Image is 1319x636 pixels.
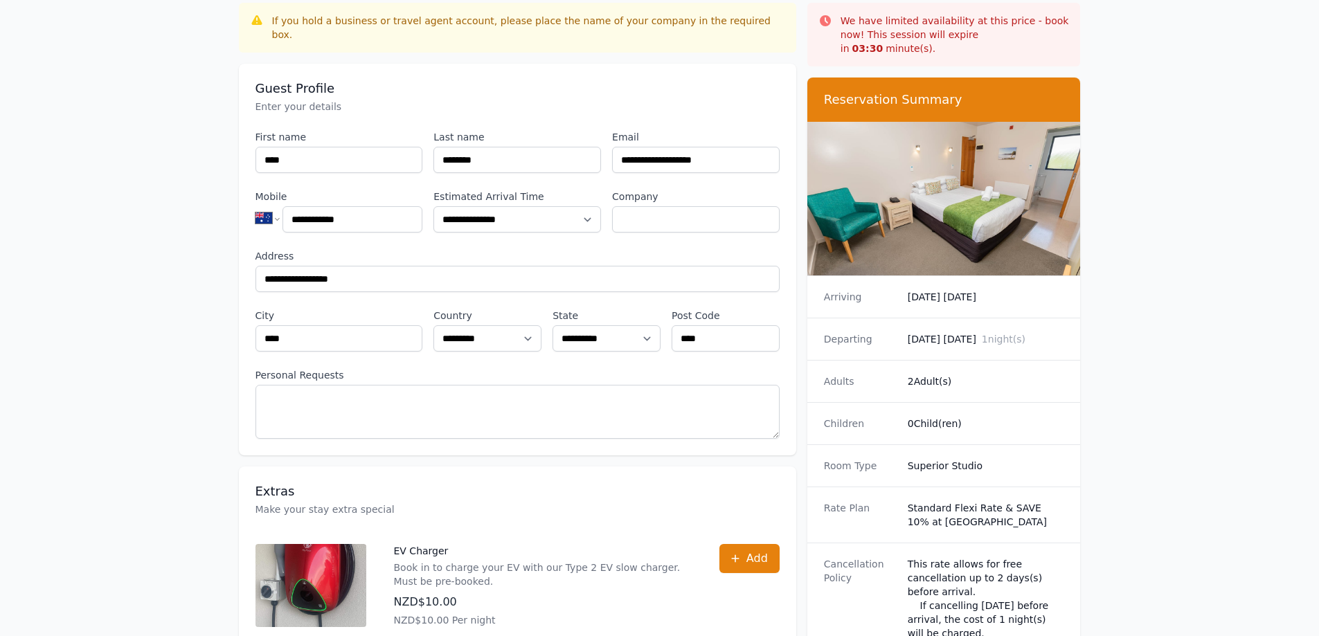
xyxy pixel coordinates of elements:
[255,190,423,203] label: Mobile
[394,561,692,588] p: Book in to charge your EV with our Type 2 EV slow charger. Must be pre-booked.
[433,309,541,322] label: Country
[255,544,366,627] img: EV Charger
[908,374,1064,388] dd: 2 Adult(s)
[255,130,423,144] label: First name
[908,332,1064,346] dd: [DATE] [DATE]
[824,417,897,430] dt: Children
[255,483,780,500] h3: Extras
[553,309,661,322] label: State
[824,459,897,473] dt: Room Type
[394,613,692,627] p: NZD$10.00 Per night
[255,502,780,516] p: Make your stay extra special
[255,368,780,382] label: Personal Requests
[255,249,780,263] label: Address
[255,100,780,113] p: Enter your details
[908,290,1064,304] dd: [DATE] [DATE]
[394,544,692,558] p: EV Charger
[852,43,883,54] strong: 03 : 30
[824,332,897,346] dt: Departing
[824,91,1064,108] h3: Reservation Summary
[908,417,1064,430] dd: 0 Child(ren)
[824,374,897,388] dt: Adults
[982,334,1025,345] span: 1 night(s)
[255,309,423,322] label: City
[433,190,601,203] label: Estimated Arrival Time
[255,80,780,97] h3: Guest Profile
[908,459,1064,473] dd: Superior Studio
[394,594,692,610] p: NZD$10.00
[807,122,1081,275] img: Superior Studio
[719,544,780,573] button: Add
[908,501,1064,529] dd: Standard Flexi Rate & SAVE 10% at [GEOGRAPHIC_DATA]
[824,290,897,304] dt: Arriving
[746,550,768,567] span: Add
[824,501,897,529] dt: Rate Plan
[612,130,780,144] label: Email
[612,190,780,203] label: Company
[433,130,601,144] label: Last name
[841,14,1070,55] p: We have limited availability at this price - book now! This session will expire in minute(s).
[272,14,785,42] div: If you hold a business or travel agent account, please place the name of your company in the requ...
[672,309,780,322] label: Post Code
